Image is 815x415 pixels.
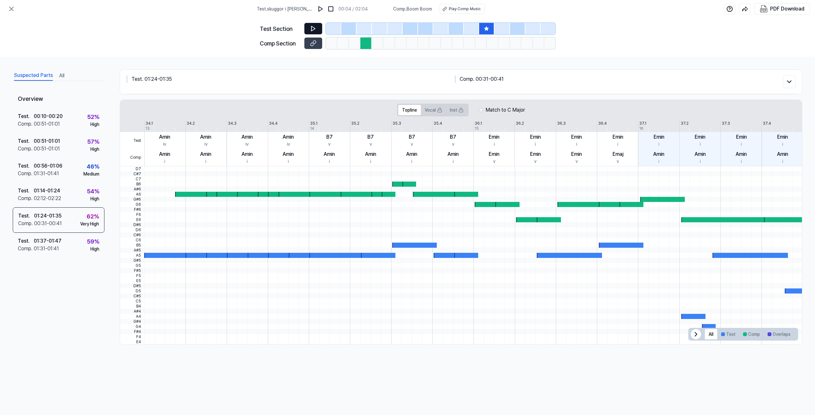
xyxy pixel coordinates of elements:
div: i [288,158,289,165]
div: B7 [326,133,333,141]
div: i [205,158,206,165]
div: 15 [475,126,479,131]
div: Emin [571,150,582,158]
div: Amin [324,150,335,158]
div: i [164,158,165,165]
div: i [494,141,495,148]
div: 00:04 / 02:04 [338,6,368,12]
div: iv [245,141,249,148]
span: F6 [120,212,144,217]
div: High [90,196,99,202]
div: Emin [777,133,788,141]
div: 01:31 - 01:41 [34,245,59,252]
div: Amin [406,150,417,158]
div: i [453,158,454,165]
div: Test . [18,113,34,120]
span: G#5 [120,258,144,263]
span: A#4 [120,309,144,314]
span: 00:31 - 00:41 [476,76,504,82]
span: C#7 [120,171,144,176]
div: Comp . [18,145,34,153]
div: 14 [310,126,314,131]
span: G#4 [120,319,144,324]
div: 37.3 [722,121,730,126]
div: i [782,141,783,148]
div: v [493,158,495,165]
div: i [658,141,659,148]
div: Emin [489,150,500,158]
img: play [317,6,324,12]
span: D5 [120,288,144,294]
div: 36.4 [598,121,607,126]
div: Amin [200,150,211,158]
div: i [411,158,412,165]
button: Test [717,329,739,339]
div: v [576,158,578,165]
span: A6 [120,192,144,197]
div: Emin [571,133,582,141]
span: B5 [120,243,144,248]
span: E6 [120,217,144,222]
div: Emin [530,150,541,158]
div: i [535,141,536,148]
div: Test . [18,137,34,145]
div: 35.4 [434,121,442,126]
div: Medium [83,171,99,177]
div: Amin [242,150,253,158]
div: i [700,141,701,148]
span: G6 [120,202,144,207]
div: v [617,158,619,165]
div: 57 % [87,137,99,146]
label: Match to C Major [485,106,525,114]
div: i [658,158,659,165]
div: 35.3 [393,121,401,126]
span: F#6 [120,207,144,212]
div: Comp . [18,120,34,128]
div: v [534,158,536,165]
div: Emin [736,133,747,141]
div: Comp . [18,195,34,202]
div: B7 [367,133,374,141]
span: G#6 [120,197,144,202]
div: iv [204,141,208,148]
div: Amin [159,150,170,158]
span: D7 [120,166,144,171]
img: PDF Download [760,5,768,13]
span: F#4 [120,329,144,334]
span: C#5 [120,294,144,299]
div: Comp . [18,245,34,252]
span: Test [120,132,144,149]
div: 01:37 - 01:47 [34,237,61,245]
span: B4 [120,304,144,309]
span: A#5 [120,248,144,253]
div: 34.2 [187,121,195,126]
div: iv [163,141,166,148]
div: Amin [736,150,747,158]
div: B7 [409,133,415,141]
img: help [726,6,733,12]
span: F5 [120,273,144,278]
div: Test . 01:24 - 01:35 [126,75,455,83]
div: v [452,141,454,148]
div: Test . [18,237,34,245]
div: Test . [18,162,34,170]
button: Comp [739,329,764,339]
button: PDF Download [759,3,806,14]
div: i [700,158,701,165]
span: G4 [120,324,144,329]
div: Emin [695,133,705,141]
span: E5 [120,278,144,283]
div: i [247,158,248,165]
span: D6 [120,227,144,232]
div: Amin [283,133,294,141]
div: Test Section [260,24,301,33]
img: share [742,6,748,12]
div: 35.2 [351,121,359,126]
div: Comp . [18,220,34,227]
div: v [411,141,413,148]
div: 37.2 [681,121,689,126]
div: v [370,141,372,148]
span: C7 [120,176,144,182]
div: Emin [613,133,623,141]
span: F#5 [120,268,144,273]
